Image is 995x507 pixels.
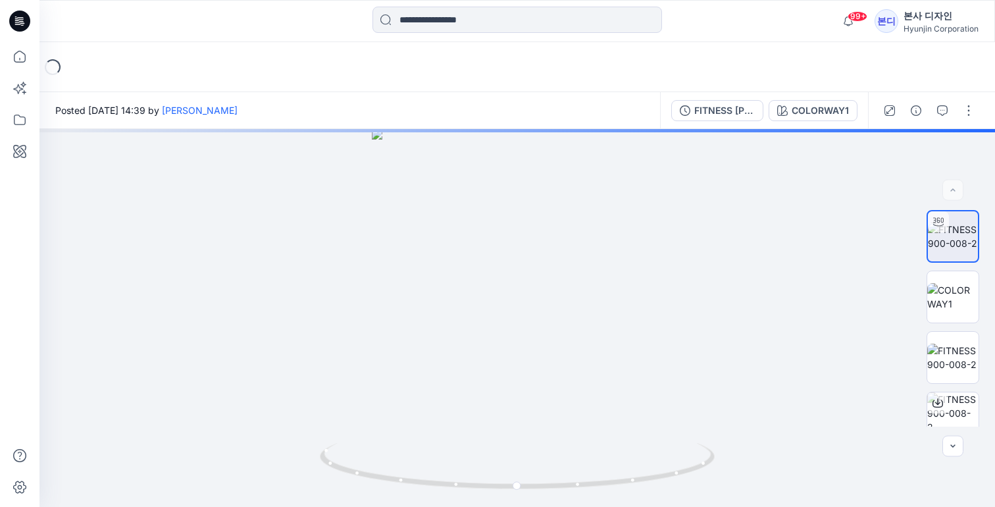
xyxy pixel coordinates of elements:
div: 본디 [875,9,898,33]
button: COLORWAY1 [769,100,857,121]
button: FITNESS [PHONE_NUMBER] [671,100,763,121]
div: FITNESS [PHONE_NUMBER] [694,103,755,118]
a: [PERSON_NAME] [162,105,238,116]
img: FITNESS 900-008-2-COLORWAY1 [927,392,979,444]
span: 99+ [848,11,867,22]
div: Hyunjin Corporation [904,24,979,34]
span: Posted [DATE] 14:39 by [55,103,238,117]
div: COLORWAY1 [792,103,849,118]
div: 본사 디자인 [904,8,979,24]
img: FITNESS 900-008-2 [927,344,979,371]
img: COLORWAY1 [927,283,979,311]
img: FITNESS 900-008-2 [928,223,978,250]
button: Details [906,100,927,121]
